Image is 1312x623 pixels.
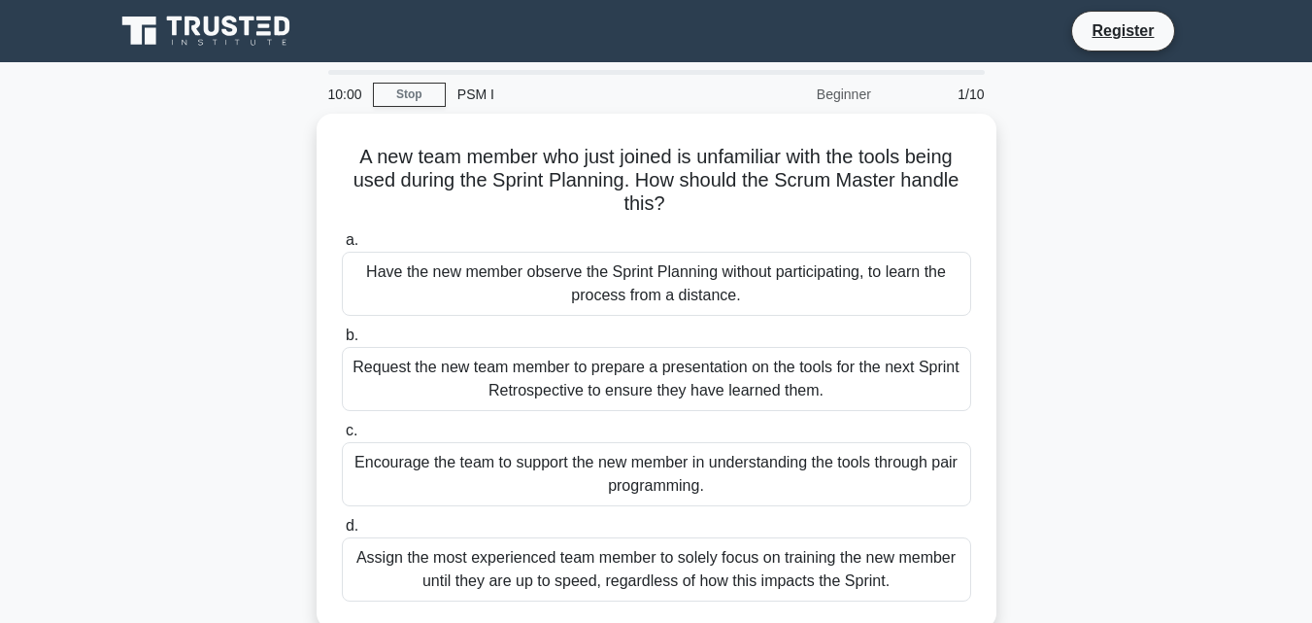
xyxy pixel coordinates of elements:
div: 1/10 [883,75,996,114]
span: c. [346,422,357,438]
span: d. [346,517,358,534]
div: 10:00 [317,75,373,114]
a: Register [1080,18,1165,43]
div: PSM I [446,75,713,114]
div: Request the new team member to prepare a presentation on the tools for the next Sprint Retrospect... [342,347,971,411]
div: Have the new member observe the Sprint Planning without participating, to learn the process from ... [342,252,971,316]
h5: A new team member who just joined is unfamiliar with the tools being used during the Sprint Plann... [340,145,973,217]
span: b. [346,327,358,343]
div: Encourage the team to support the new member in understanding the tools through pair programming. [342,442,971,506]
a: Stop [373,83,446,107]
div: Beginner [713,75,883,114]
div: Assign the most experienced team member to solely focus on training the new member until they are... [342,537,971,602]
span: a. [346,231,358,248]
